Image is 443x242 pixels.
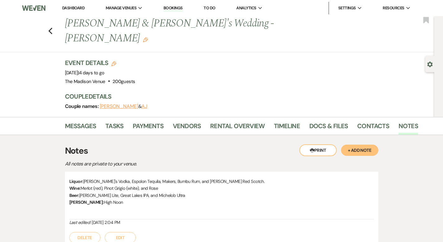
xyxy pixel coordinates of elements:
[309,121,348,135] a: Docs & Files
[104,199,123,205] span: High Noon
[62,5,85,11] a: Dashboard
[100,103,147,109] span: &
[141,104,147,109] button: AJ
[69,219,374,226] div: [DATE] 2:04 PM
[69,193,79,198] strong: Beer:
[399,121,418,135] a: Notes
[69,179,83,184] strong: Liquor:
[65,144,378,157] h3: Notes
[100,104,138,109] button: [PERSON_NAME]
[106,5,136,11] span: Manage Venues
[383,5,404,11] span: Resources
[65,121,96,135] a: Messages
[338,5,356,11] span: Settings
[69,199,104,205] strong: [PERSON_NAME]:
[133,121,164,135] a: Payments
[113,78,135,85] span: 200 guests
[274,121,300,135] a: Timeline
[69,220,91,225] i: Last edited:
[105,121,123,135] a: Tasks
[78,70,104,76] span: |
[236,5,256,11] span: Analytics
[65,160,283,168] p: All notes are private to your venue.
[204,5,215,11] a: To Do
[81,185,158,191] span: Merlot (red), Pinot Grigio (white), and Rose
[22,2,45,15] img: Weven Logo
[341,145,378,156] button: + Add Note
[79,70,104,76] span: 4 days to go
[173,121,201,135] a: Vendors
[210,121,265,135] a: Rental Overview
[83,179,265,184] span: [PERSON_NAME]'s Vodka, Espolon Tequila, Makers, Bumbu Rum, and [PERSON_NAME] Red Scotch.
[79,193,185,198] span: [PERSON_NAME] Lite, Great Lakes IPA, and Michelob Ultra
[65,70,104,76] span: [DATE]
[65,92,413,101] h3: Couple Details
[65,58,135,67] h3: Event Details
[299,144,337,156] button: Print
[164,5,183,11] a: Bookings
[427,61,433,67] button: Open lead details
[69,185,81,191] strong: Wine:
[65,16,344,46] h1: [PERSON_NAME] & [PERSON_NAME]'s Wedding - [PERSON_NAME]
[65,103,100,109] span: Couple names:
[357,121,389,135] a: Contacts
[65,78,105,85] span: The Madison Venue
[143,37,148,42] button: Edit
